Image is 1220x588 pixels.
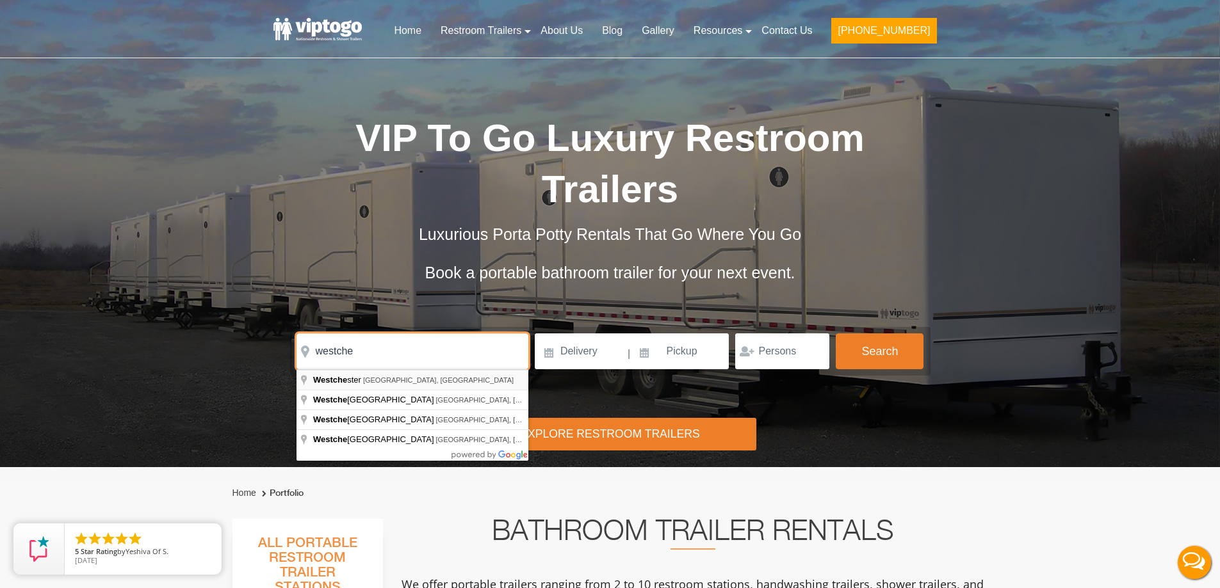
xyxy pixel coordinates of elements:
[75,546,79,556] span: 5
[26,536,52,562] img: Review Rating
[632,333,729,369] input: Pickup
[297,333,528,369] input: Where do you need your restroom?
[363,376,514,384] span: [GEOGRAPHIC_DATA], [GEOGRAPHIC_DATA]
[101,531,116,546] li: 
[313,434,347,444] span: Westche
[822,17,946,51] a: [PHONE_NUMBER]
[259,486,304,501] li: Portfolio
[535,333,626,369] input: Delivery
[531,17,592,45] a: About Us
[114,531,129,546] li: 
[74,531,89,546] li: 
[232,488,256,498] a: Home
[436,396,664,404] span: [GEOGRAPHIC_DATA], [GEOGRAPHIC_DATA], [GEOGRAPHIC_DATA]
[127,531,143,546] li: 
[431,17,531,45] a: Restroom Trailers
[400,519,986,550] h2: Bathroom Trailer Rentals
[628,333,630,374] span: |
[419,225,801,243] span: Luxurious Porta Potty Rentals That Go Where You Go
[313,375,347,385] span: Westche
[87,531,102,546] li: 
[836,333,923,369] button: Search
[436,436,664,443] span: [GEOGRAPHIC_DATA], [GEOGRAPHIC_DATA], [GEOGRAPHIC_DATA]
[81,546,117,556] span: Star Rating
[313,415,436,424] span: [GEOGRAPHIC_DATA]
[1169,537,1220,588] button: Live Chat
[313,375,363,385] span: ster
[425,264,795,282] span: Book a portable bathroom trailer for your next event.
[75,555,97,565] span: [DATE]
[436,416,664,424] span: [GEOGRAPHIC_DATA], [GEOGRAPHIC_DATA], [GEOGRAPHIC_DATA]
[735,333,829,369] input: Persons
[313,415,347,424] span: Westche
[752,17,822,45] a: Contact Us
[632,17,684,45] a: Gallery
[126,546,168,556] span: Yeshiva Of S.
[313,395,347,404] span: Westche
[384,17,431,45] a: Home
[355,116,865,211] span: VIP To Go Luxury Restroom Trailers
[313,395,436,404] span: [GEOGRAPHIC_DATA]
[684,17,752,45] a: Resources
[592,17,632,45] a: Blog
[75,548,211,557] span: by
[464,418,756,450] div: Explore Restroom Trailers
[831,18,936,44] button: [PHONE_NUMBER]
[313,434,436,444] span: [GEOGRAPHIC_DATA]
